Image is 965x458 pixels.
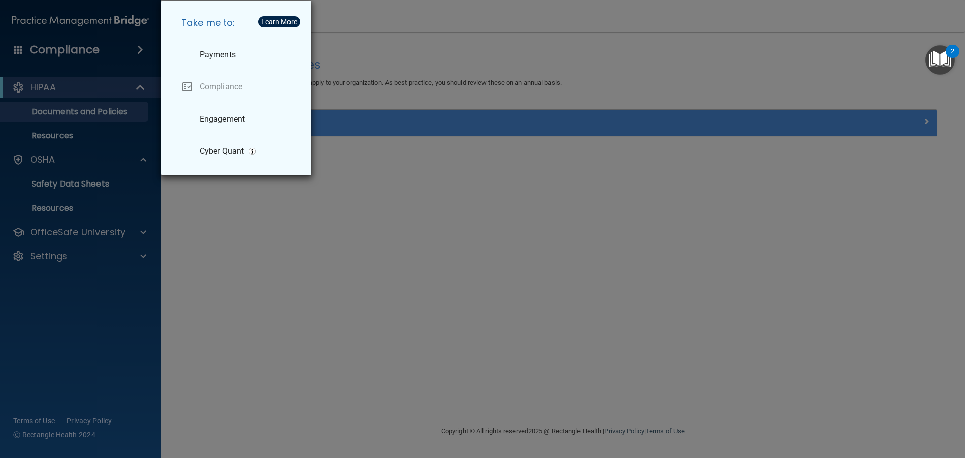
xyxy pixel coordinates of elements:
[258,16,300,27] button: Learn More
[261,18,297,25] div: Learn More
[173,41,303,69] a: Payments
[173,9,303,37] h5: Take me to:
[200,114,245,124] p: Engagement
[173,73,303,101] a: Compliance
[173,105,303,133] a: Engagement
[200,146,244,156] p: Cyber Quant
[925,45,955,75] button: Open Resource Center, 2 new notifications
[791,387,953,427] iframe: Drift Widget Chat Controller
[200,50,236,60] p: Payments
[951,51,954,64] div: 2
[173,137,303,165] a: Cyber Quant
